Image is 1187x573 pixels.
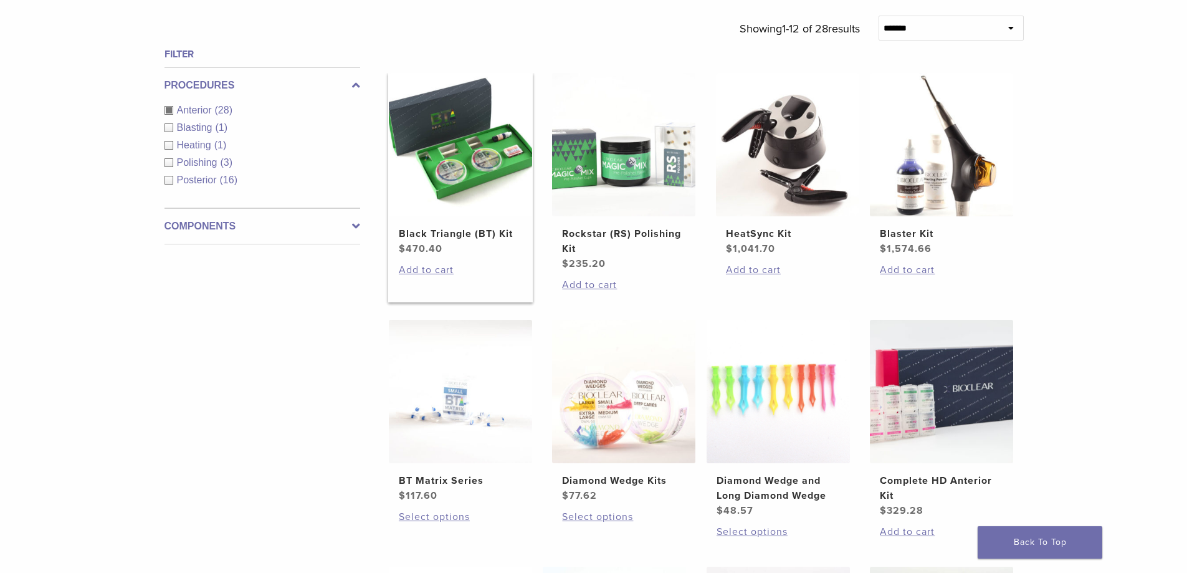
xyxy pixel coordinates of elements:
[164,47,360,62] h4: Filter
[870,73,1013,216] img: Blaster Kit
[552,320,695,463] img: Diamond Wedge Kits
[782,22,828,36] span: 1-12 of 28
[716,73,859,216] img: HeatSync Kit
[562,489,597,502] bdi: 77.62
[389,73,532,216] img: Black Triangle (BT) Kit
[399,243,442,255] bdi: 470.40
[562,226,685,256] h2: Rockstar (RS) Polishing Kit
[880,504,887,517] span: $
[726,262,849,277] a: Add to cart: “HeatSync Kit”
[220,157,232,168] span: (3)
[562,277,685,292] a: Add to cart: “Rockstar (RS) Polishing Kit”
[726,226,849,241] h2: HeatSync Kit
[870,320,1013,463] img: Complete HD Anterior Kit
[399,489,437,502] bdi: 117.60
[551,73,697,271] a: Rockstar (RS) Polishing KitRockstar (RS) Polishing Kit $235.20
[177,175,220,185] span: Posterior
[399,509,522,524] a: Select options for “BT Matrix Series”
[880,504,923,517] bdi: 329.28
[215,105,232,115] span: (28)
[562,473,685,488] h2: Diamond Wedge Kits
[880,243,887,255] span: $
[220,175,237,185] span: (16)
[880,473,1003,503] h2: Complete HD Anterior Kit
[164,219,360,234] label: Components
[388,73,533,256] a: Black Triangle (BT) KitBlack Triangle (BT) Kit $470.40
[562,509,685,524] a: Select options for “Diamond Wedge Kits”
[388,320,533,503] a: BT Matrix SeriesBT Matrix Series $117.60
[880,226,1003,241] h2: Blaster Kit
[177,140,214,150] span: Heating
[399,473,522,488] h2: BT Matrix Series
[399,489,406,502] span: $
[177,105,215,115] span: Anterior
[978,526,1102,559] a: Back To Top
[399,226,522,241] h2: Black Triangle (BT) Kit
[880,524,1003,539] a: Add to cart: “Complete HD Anterior Kit”
[562,489,569,502] span: $
[389,320,532,463] img: BT Matrix Series
[399,243,406,255] span: $
[552,73,695,216] img: Rockstar (RS) Polishing Kit
[717,504,723,517] span: $
[214,140,227,150] span: (1)
[562,258,569,270] span: $
[215,122,227,133] span: (1)
[726,243,733,255] span: $
[869,73,1014,256] a: Blaster KitBlaster Kit $1,574.66
[880,262,1003,277] a: Add to cart: “Blaster Kit”
[715,73,860,256] a: HeatSync KitHeatSync Kit $1,041.70
[399,262,522,277] a: Add to cart: “Black Triangle (BT) Kit”
[717,504,753,517] bdi: 48.57
[164,78,360,93] label: Procedures
[562,258,606,270] bdi: 235.20
[740,16,860,42] p: Showing results
[551,320,697,503] a: Diamond Wedge KitsDiamond Wedge Kits $77.62
[707,320,850,463] img: Diamond Wedge and Long Diamond Wedge
[726,243,775,255] bdi: 1,041.70
[177,122,216,133] span: Blasting
[177,157,221,168] span: Polishing
[880,243,932,255] bdi: 1,574.66
[869,320,1014,518] a: Complete HD Anterior KitComplete HD Anterior Kit $329.28
[706,320,851,518] a: Diamond Wedge and Long Diamond WedgeDiamond Wedge and Long Diamond Wedge $48.57
[717,473,840,503] h2: Diamond Wedge and Long Diamond Wedge
[717,524,840,539] a: Select options for “Diamond Wedge and Long Diamond Wedge”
